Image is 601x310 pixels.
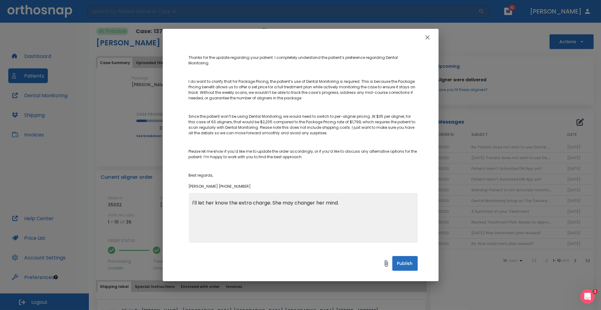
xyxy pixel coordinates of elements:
[189,79,418,101] p: I do want to clarify that for Package Pricing, the patient’s use of Dental Monitoring is required...
[189,55,418,66] p: Thanks for the update regarding your patient. I completely understand the patient’s preference re...
[593,289,598,294] span: 1
[189,173,418,189] p: Best regards, [PERSON_NAME] [PHONE_NUMBER]
[189,149,418,160] p: Please let me know if you’d like me to update the order accordingly, or if you’d like to discuss ...
[580,289,595,304] iframe: Intercom live chat
[392,256,418,271] button: Publish
[189,114,418,136] p: Since the patient won’t be using Dental Monitoring, we would need to switch to per-aligner pricin...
